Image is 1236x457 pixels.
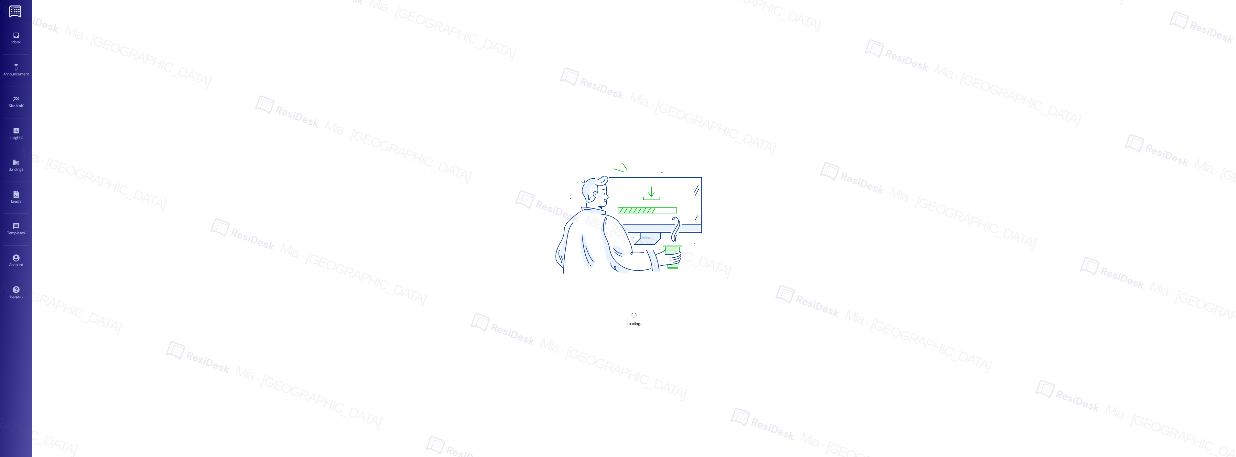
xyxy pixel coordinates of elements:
[22,134,23,139] span: •
[3,221,29,238] a: Templates •
[3,157,29,174] a: Buildings
[3,94,29,111] a: Site Visit •
[3,252,29,270] a: Account
[9,6,23,17] img: ResiDesk Logo
[3,284,29,302] a: Support
[627,320,641,327] div: Loading...
[29,71,30,75] span: •
[25,230,26,234] span: •
[3,30,29,47] a: Inbox
[23,103,24,107] span: •
[3,125,29,143] a: Insights •
[3,189,29,206] a: Leads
